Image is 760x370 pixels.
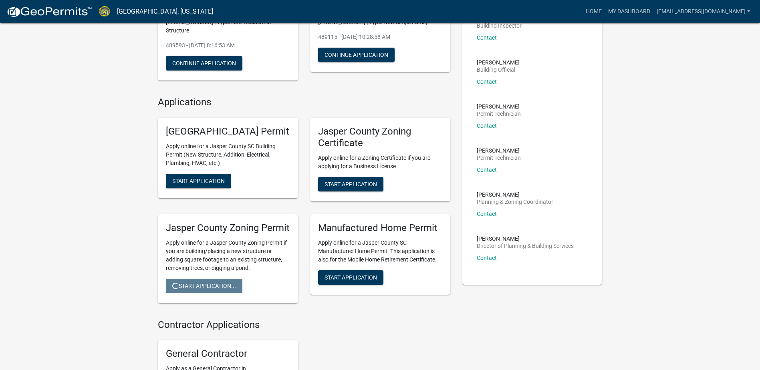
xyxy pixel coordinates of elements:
[325,181,377,187] span: Start Application
[477,255,497,261] a: Contact
[477,78,497,85] a: Contact
[477,167,497,173] a: Contact
[477,23,522,28] p: Building Inspector
[166,41,290,50] p: 489593 - [DATE] 8:16:53 AM
[172,282,236,289] span: Start Application...
[318,126,442,149] h5: Jasper County Zoning Certificate
[166,174,231,188] button: Start Application
[166,348,290,360] h5: General Contractor
[166,279,242,293] button: Start Application...
[477,123,497,129] a: Contact
[172,178,225,184] span: Start Application
[477,60,520,65] p: [PERSON_NAME]
[325,274,377,280] span: Start Application
[477,34,497,41] a: Contact
[166,56,242,70] button: Continue Application
[318,270,383,285] button: Start Application
[166,222,290,234] h5: Jasper County Zoning Permit
[117,5,213,18] a: [GEOGRAPHIC_DATA], [US_STATE]
[477,67,520,72] p: Building Official
[318,177,383,191] button: Start Application
[653,4,754,19] a: [EMAIL_ADDRESS][DOMAIN_NAME]
[318,154,442,171] p: Apply online for a Zoning Certificate if you are applying for a Business License
[166,142,290,167] p: Apply online for a Jasper County SC Building Permit (New Structure, Addition, Electrical, Plumbin...
[605,4,653,19] a: My Dashboard
[477,111,521,117] p: Permit Technician
[318,48,395,62] button: Continue Application
[477,155,521,161] p: Permit Technician
[99,6,111,17] img: Jasper County, South Carolina
[477,243,574,249] p: Director of Planning & Building Services
[583,4,605,19] a: Home
[318,239,442,264] p: Apply online for a Jasper County SC Manufactured Home Permit. This application is also for the Mo...
[158,97,450,309] wm-workflow-list-section: Applications
[166,126,290,137] h5: [GEOGRAPHIC_DATA] Permit
[318,33,442,41] p: 489115 - [DATE] 10:28:58 AM
[158,97,450,108] h4: Applications
[477,148,521,153] p: [PERSON_NAME]
[477,211,497,217] a: Contact
[477,104,521,109] p: [PERSON_NAME]
[318,222,442,234] h5: Manufactured Home Permit
[158,319,450,331] h4: Contractor Applications
[166,239,290,272] p: Apply online for a Jasper County Zoning Permit if you are building/placing a new structure or add...
[477,192,553,197] p: [PERSON_NAME]
[477,199,553,205] p: Planning & Zoning Coordinator
[477,236,574,241] p: [PERSON_NAME]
